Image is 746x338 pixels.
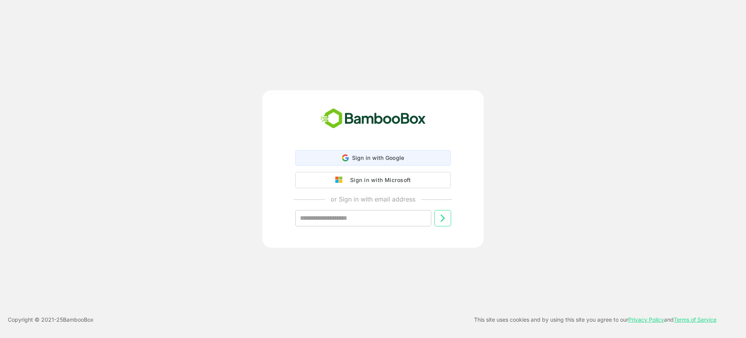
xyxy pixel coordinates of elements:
[295,150,451,166] div: Sign in with Google
[295,172,451,188] button: Sign in with Microsoft
[346,175,411,185] div: Sign in with Microsoft
[474,315,716,324] p: This site uses cookies and by using this site you agree to our and
[674,316,716,323] a: Terms of Service
[628,316,664,323] a: Privacy Policy
[331,194,415,204] p: or Sign in with email address
[316,106,430,131] img: bamboobox
[352,154,404,161] span: Sign in with Google
[335,177,346,184] img: google
[8,315,94,324] p: Copyright © 2021- 25 BambooBox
